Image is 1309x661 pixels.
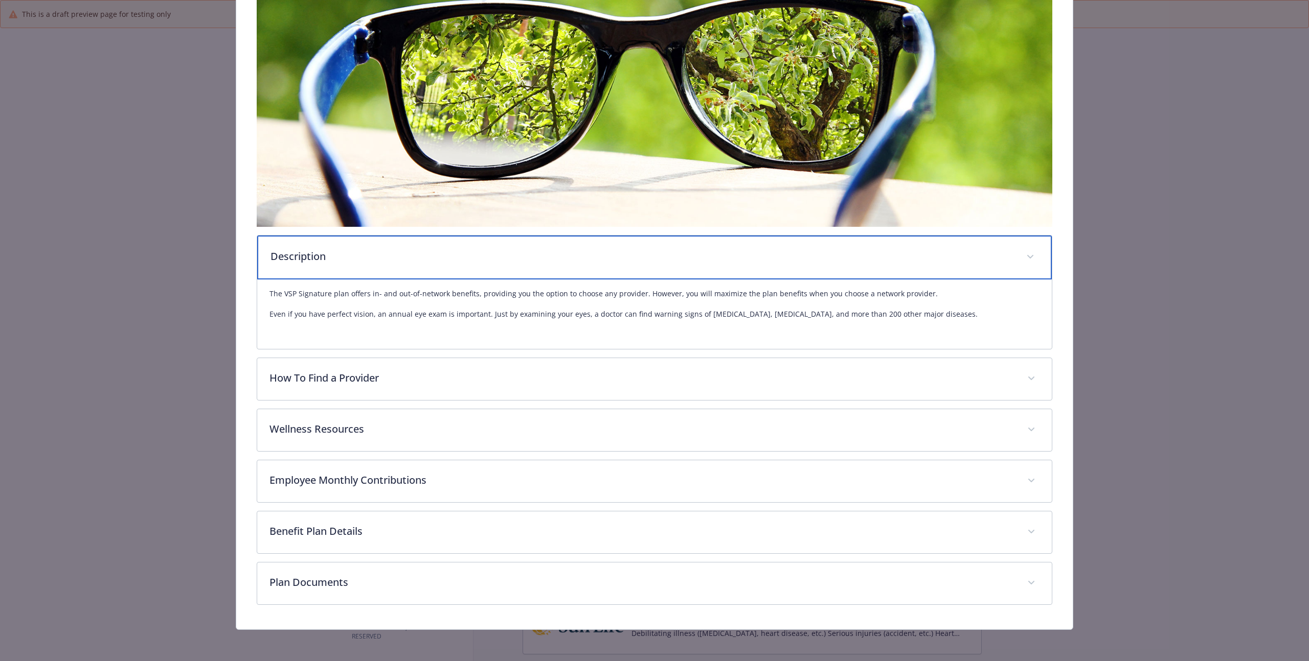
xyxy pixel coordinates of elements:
div: Description [257,279,1052,349]
p: How To Find a Provider [269,370,1015,386]
p: Employee Monthly Contributions [269,473,1015,488]
p: Benefit Plan Details [269,524,1015,539]
div: Plan Documents [257,562,1052,604]
p: The VSP Signature plan offers in- and out-of-network benefits, providing you the option to choose... [269,288,1040,300]
p: Plan Documents [269,575,1015,590]
p: Description [270,249,1014,264]
div: Employee Monthly Contributions [257,460,1052,502]
div: How To Find a Provider [257,358,1052,400]
div: Description [257,235,1052,279]
div: Wellness Resources [257,409,1052,451]
p: Even if you have perfect vision, an annual eye exam is important. Just by examining your eyes, a ... [269,308,1040,320]
p: Wellness Resources [269,421,1015,437]
div: Benefit Plan Details [257,511,1052,553]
